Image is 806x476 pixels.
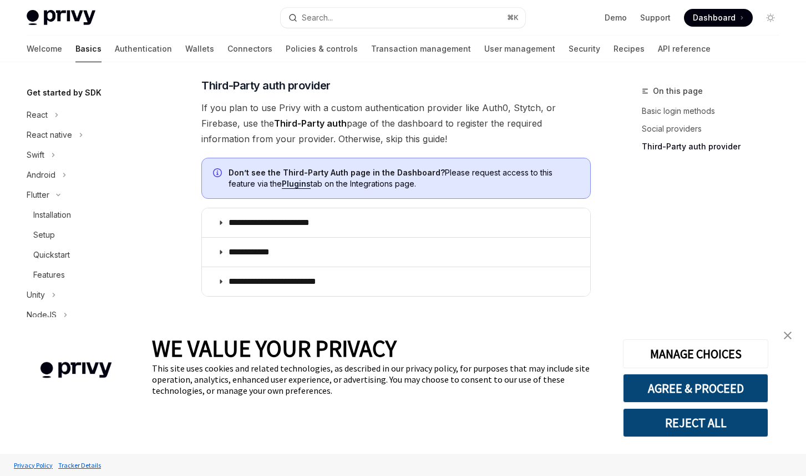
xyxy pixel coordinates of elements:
a: User management [484,36,555,62]
a: Quickstart [18,245,160,265]
span: ⌘ K [507,13,519,22]
a: Privacy Policy [11,455,55,475]
a: Basic login methods [642,102,788,120]
a: Transaction management [371,36,471,62]
div: Android [27,168,55,182]
a: Plugins [282,179,311,189]
div: Unity [27,288,45,302]
a: Basics [75,36,102,62]
a: Features [18,265,160,285]
button: MANAGE CHOICES [623,339,768,368]
span: WE VALUE YOUR PRIVACY [152,334,397,363]
a: close banner [777,324,799,347]
a: Welcome [27,36,62,62]
a: Installation [18,205,160,225]
a: Connectors [227,36,272,62]
button: AGREE & PROCEED [623,374,768,403]
strong: Third-Party auth [274,118,347,129]
a: Third-Party auth provider [642,138,788,156]
img: close banner [784,332,792,339]
div: Flutter [27,188,49,202]
a: Social providers [642,120,788,138]
a: Demo [605,12,627,23]
span: Dashboard [693,12,736,23]
button: Toggle dark mode [762,9,779,27]
a: Dashboard [684,9,753,27]
div: NodeJS [27,308,57,322]
svg: Info [213,168,224,179]
button: Search...⌘K [281,8,526,28]
span: Please request access to this feature via the tab on the Integrations page. [229,167,579,189]
div: Features [33,268,65,282]
strong: Don’t see the Third-Party Auth page in the Dashboard? [229,168,445,177]
div: React [27,108,48,122]
div: React native [27,128,72,142]
div: Search... [302,11,333,24]
a: Recipes [614,36,645,62]
div: Swift [27,148,44,162]
a: Policies & controls [286,36,358,62]
div: Setup [33,228,55,242]
h5: Get started by SDK [27,86,102,99]
span: On this page [653,84,703,98]
div: Quickstart [33,248,70,262]
a: API reference [658,36,711,62]
div: Installation [33,208,71,222]
button: REJECT ALL [623,408,768,437]
a: Security [569,36,600,62]
img: light logo [27,10,95,26]
a: Tracker Details [55,455,104,475]
a: Authentication [115,36,172,62]
span: If you plan to use Privy with a custom authentication provider like Auth0, Stytch, or Firebase, u... [201,100,591,147]
img: company logo [17,346,135,394]
a: Setup [18,225,160,245]
a: Wallets [185,36,214,62]
div: This site uses cookies and related technologies, as described in our privacy policy, for purposes... [152,363,606,396]
a: Support [640,12,671,23]
span: Third-Party auth provider [201,78,331,93]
